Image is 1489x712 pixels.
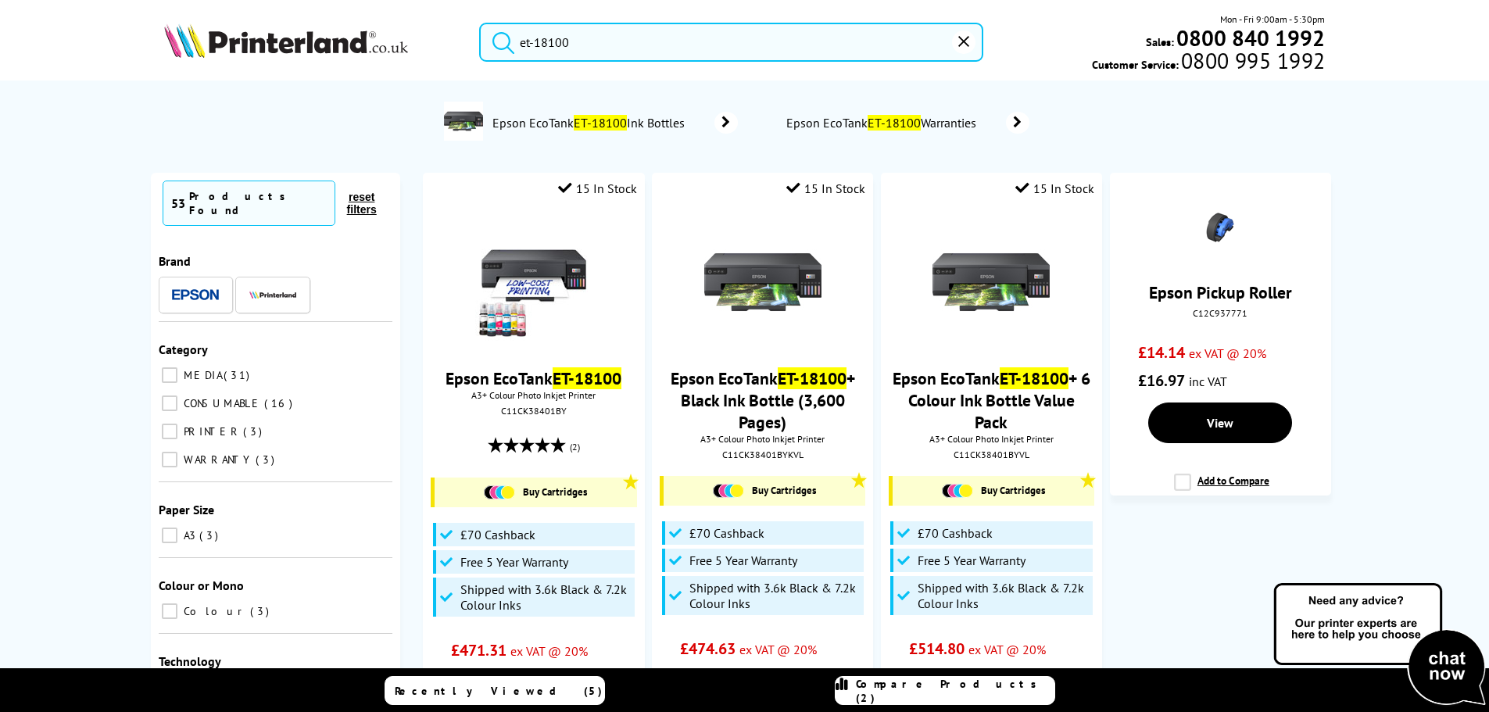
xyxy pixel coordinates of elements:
div: C11CK38401BY [435,405,632,417]
span: £16.97 [1138,370,1185,391]
span: Epson EcoTank Ink Bottles [491,115,691,131]
mark: ET-18100 [778,367,847,389]
span: £617.76 [909,667,963,687]
a: Epson EcoTankET-18100 [446,367,621,389]
img: epson-C12C937771-small.png [1193,200,1247,255]
a: Epson Pickup Roller [1149,281,1292,303]
span: PRINTER [180,424,242,438]
input: Colour 3 [162,603,177,619]
span: Category [159,342,208,357]
span: 3 [250,604,273,618]
input: PRINTER 3 [162,424,177,439]
span: Shipped with 3.6k Black & 7.2k Colour Inks [460,581,631,613]
span: £474.63 [680,639,736,659]
span: Customer Service: [1092,53,1325,72]
a: Buy Cartridges [442,485,628,499]
span: £70 Cashback [918,525,993,541]
a: Epson EcoTankET-18100+ Black Ink Bottle (3,600 Pages) [671,367,855,433]
span: Paper Size [159,502,214,517]
div: C12C937771 [1122,307,1319,319]
a: Epson EcoTankET-18100Ink Bottles [491,102,738,144]
a: 0800 840 1992 [1174,30,1325,45]
div: 15 In Stock [1015,181,1094,196]
a: Recently Viewed (5) [385,676,605,705]
a: Buy Cartridges [671,484,857,498]
a: View [1148,403,1292,443]
span: Colour [180,604,249,618]
span: Buy Cartridges [523,485,587,499]
div: 15 In Stock [558,181,637,196]
b: 0800 840 1992 [1176,23,1325,52]
a: Compare Products (2) [835,676,1055,705]
span: A3+ Colour Photo Inkjet Printer [889,433,1094,445]
div: C11CK38401BYVL [893,449,1090,460]
label: Add to Compare [1174,474,1269,503]
a: Epson EcoTankET-18100+ 6 Colour Ink Bottle Value Pack [893,367,1090,433]
span: Buy Cartridges [981,484,1045,497]
span: 53 [171,195,185,211]
span: 3 [243,424,266,438]
mark: ET-18100 [1000,367,1068,389]
span: Mon - Fri 9:00am - 5:30pm [1220,12,1325,27]
span: Free 5 Year Warranty [918,553,1025,568]
span: 0800 995 1992 [1179,53,1325,68]
span: £70 Cashback [689,525,764,541]
img: C11CK38401BY-deptimage.jpg [444,102,483,141]
div: C11CK38401BYKVL [664,449,861,460]
span: MEDIA [180,368,222,382]
img: Epson-ET-18100-Front-Main-Small.jpg [932,224,1050,341]
input: MEDIA 31 [162,367,177,383]
span: £471.31 [451,640,506,660]
span: Sales: [1146,34,1174,49]
span: 16 [264,396,296,410]
span: inc VAT [1189,374,1227,389]
span: 3 [256,453,278,467]
span: Epson EcoTank Warranties [785,115,983,131]
span: View [1207,415,1233,431]
span: Recently Viewed (5) [395,684,603,698]
span: (2) [570,432,580,462]
mark: ET-18100 [868,115,921,131]
span: WARRANTY [180,453,254,467]
input: A3 3 [162,528,177,543]
img: Printerland [249,291,296,299]
span: 3 [199,528,222,542]
span: Buy Cartridges [752,484,816,497]
img: Open Live Chat window [1270,581,1489,709]
img: Cartridges [942,484,973,498]
span: Technology [159,653,221,669]
button: reset filters [335,190,388,216]
a: Epson EcoTankET-18100Warranties [785,112,1029,134]
img: Cartridges [713,484,744,498]
img: Epson [172,289,219,301]
span: Shipped with 3.6k Black & 7.2k Colour Inks [689,580,860,611]
span: £514.80 [909,639,965,659]
span: Brand [159,253,191,269]
span: £569.56 [680,667,736,687]
div: Products Found [189,189,327,217]
span: A3 [180,528,198,542]
span: Compare Products (2) [856,677,1054,705]
input: WARRANTY 3 [162,452,177,467]
span: £70 Cashback [460,527,535,542]
span: ex VAT @ 20% [968,642,1046,657]
input: Searc [479,23,983,62]
span: Colour or Mono [159,578,244,593]
span: Free 5 Year Warranty [460,554,568,570]
span: A3+ Colour Photo Inkjet Printer [431,389,636,401]
mark: ET-18100 [574,115,627,131]
div: 15 In Stock [786,181,865,196]
img: Cartridges [484,485,515,499]
span: ex VAT @ 20% [739,642,817,657]
mark: ET-18100 [553,367,621,389]
span: CONSUMABLE [180,396,263,410]
a: Printerland Logo [164,23,460,61]
span: ex VAT @ 20% [510,643,588,659]
span: 31 [224,368,253,382]
img: epson-et-18100-front-new-small.jpg [475,224,592,341]
span: Free 5 Year Warranty [689,553,797,568]
span: ex VAT @ 20% [1189,345,1266,361]
img: Printerland Logo [164,23,408,58]
a: Buy Cartridges [900,484,1086,498]
img: Epson-ET-18100-Front-Main-Small.jpg [704,224,821,341]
